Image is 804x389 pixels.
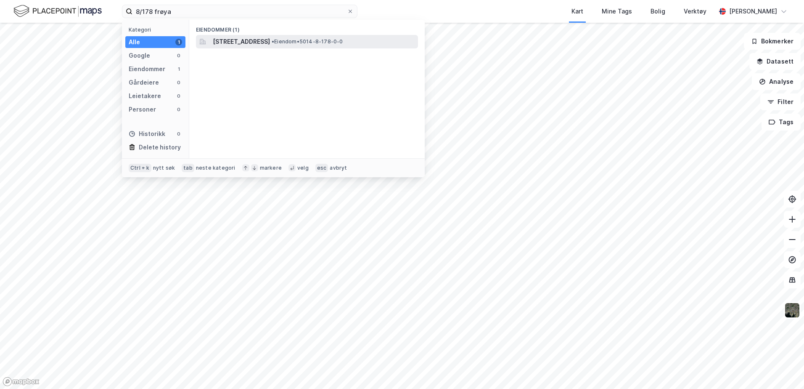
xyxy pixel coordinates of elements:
[132,5,347,18] input: Søk på adresse, matrikkel, gårdeiere, leietakere eller personer
[129,51,150,61] div: Google
[175,66,182,72] div: 1
[196,165,235,171] div: neste kategori
[182,164,194,172] div: tab
[129,164,151,172] div: Ctrl + k
[129,77,159,88] div: Gårdeiere
[153,165,175,171] div: nytt søk
[175,39,182,45] div: 1
[602,6,632,16] div: Mine Tags
[762,114,801,131] button: Tags
[315,164,328,172] div: esc
[744,33,801,50] button: Bokmerker
[13,4,102,19] img: logo.f888ab2527a4732fd821a326f86c7f29.svg
[175,131,182,137] div: 0
[760,93,801,110] button: Filter
[139,142,181,152] div: Delete history
[129,64,165,74] div: Eiendommer
[260,165,282,171] div: markere
[571,6,583,16] div: Kart
[330,165,347,171] div: avbryt
[129,104,156,115] div: Personer
[3,377,40,386] a: Mapbox homepage
[175,79,182,86] div: 0
[752,73,801,90] button: Analyse
[129,91,161,101] div: Leietakere
[762,349,804,389] iframe: Chat Widget
[749,53,801,70] button: Datasett
[784,302,800,318] img: 9k=
[129,129,165,139] div: Historikk
[297,165,309,171] div: velg
[175,52,182,59] div: 0
[651,6,665,16] div: Bolig
[729,6,777,16] div: [PERSON_NAME]
[129,27,185,33] div: Kategori
[272,38,274,45] span: •
[189,20,425,35] div: Eiendommer (1)
[272,38,343,45] span: Eiendom • 5014-8-178-0-0
[129,37,140,47] div: Alle
[213,37,270,47] span: [STREET_ADDRESS]
[684,6,706,16] div: Verktøy
[175,93,182,99] div: 0
[175,106,182,113] div: 0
